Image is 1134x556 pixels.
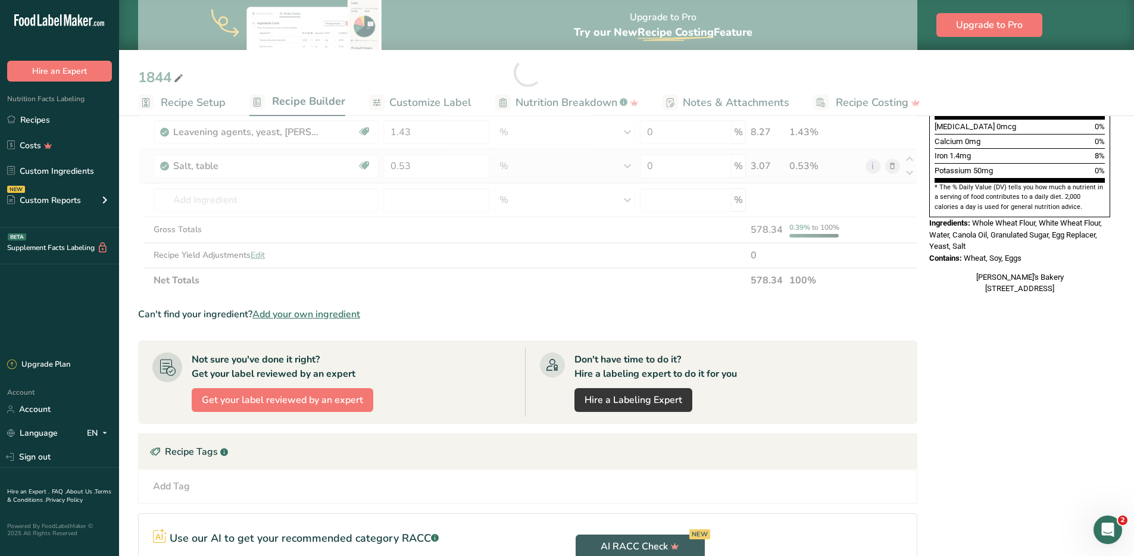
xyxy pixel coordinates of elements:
p: Use our AI to get your recommended category RACC [170,530,439,546]
div: Upgrade Plan [7,359,70,371]
div: [PERSON_NAME]'s Bakery [STREET_ADDRESS] [929,271,1110,295]
div: Can't find your ingredient? [138,307,917,321]
iframe: Intercom live chat [1094,516,1122,544]
div: Don't have time to do it? Hire a labeling expert to do it for you [574,352,737,381]
span: 0% [1095,122,1105,131]
span: 2 [1118,516,1127,525]
button: Get your label reviewed by an expert [192,388,373,412]
div: Custom Reports [7,194,81,207]
a: About Us . [66,488,95,496]
span: 0% [1095,137,1105,146]
span: AI RACC Check [601,539,679,554]
button: Upgrade to Pro [936,13,1042,37]
div: NEW [689,529,710,539]
button: Hire an Expert [7,61,112,82]
a: FAQ . [52,488,66,496]
a: Terms & Conditions . [7,488,111,504]
span: Ingredients: [929,218,970,227]
span: Wheat, Soy, Eggs [964,254,1021,263]
div: EN [87,426,112,441]
span: Contains: [929,254,962,263]
a: Recipe Costing [813,89,920,116]
span: Add your own ingredient [252,307,360,321]
span: Get your label reviewed by an expert [202,393,363,407]
span: 8% [1095,151,1105,160]
span: Upgrade to Pro [956,18,1023,32]
div: BETA [8,233,26,240]
a: Hire a Labeling Expert [574,388,692,412]
span: Calcium [935,137,963,146]
div: Powered By FoodLabelMaker © 2025 All Rights Reserved [7,523,112,537]
span: Whole Wheat Flour, White Wheat Flour, Water, Canola Oil, Granulated Sugar, Egg Replacer, Yeast, Salt [929,218,1102,251]
a: Hire an Expert . [7,488,49,496]
div: Not sure you've done it right? Get your label reviewed by an expert [192,352,355,381]
div: Add Tag [153,479,190,493]
a: Privacy Policy [46,496,83,504]
section: * The % Daily Value (DV) tells you how much a nutrient in a serving of food contributes to a dail... [935,183,1105,212]
span: [MEDICAL_DATA] [935,122,995,131]
span: 1.4mg [949,151,971,160]
span: Potassium [935,166,971,175]
span: 50mg [973,166,993,175]
span: 0% [1095,166,1105,175]
div: NEW [7,186,25,193]
a: Language [7,423,58,443]
span: 0mg [965,137,980,146]
div: Recipe Tags [139,434,917,470]
span: Iron [935,151,948,160]
span: 0mcg [996,122,1016,131]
